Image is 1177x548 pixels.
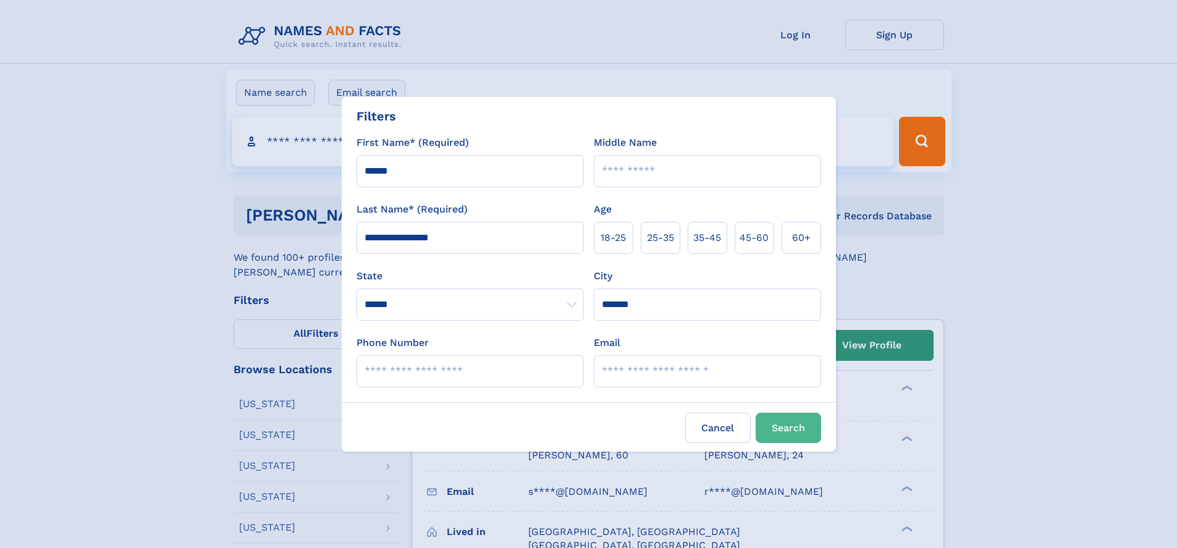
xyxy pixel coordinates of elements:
label: First Name* (Required) [356,135,469,150]
span: 60+ [792,230,811,245]
label: Email [594,335,620,350]
label: Cancel [685,413,751,443]
label: State [356,269,584,284]
span: 35‑45 [693,230,721,245]
label: Age [594,202,612,217]
span: 25‑35 [647,230,674,245]
span: 45‑60 [740,230,769,245]
label: City [594,269,612,284]
span: 18‑25 [601,230,626,245]
label: Phone Number [356,335,429,350]
label: Middle Name [594,135,657,150]
label: Last Name* (Required) [356,202,468,217]
button: Search [756,413,821,443]
div: Filters [356,107,396,125]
